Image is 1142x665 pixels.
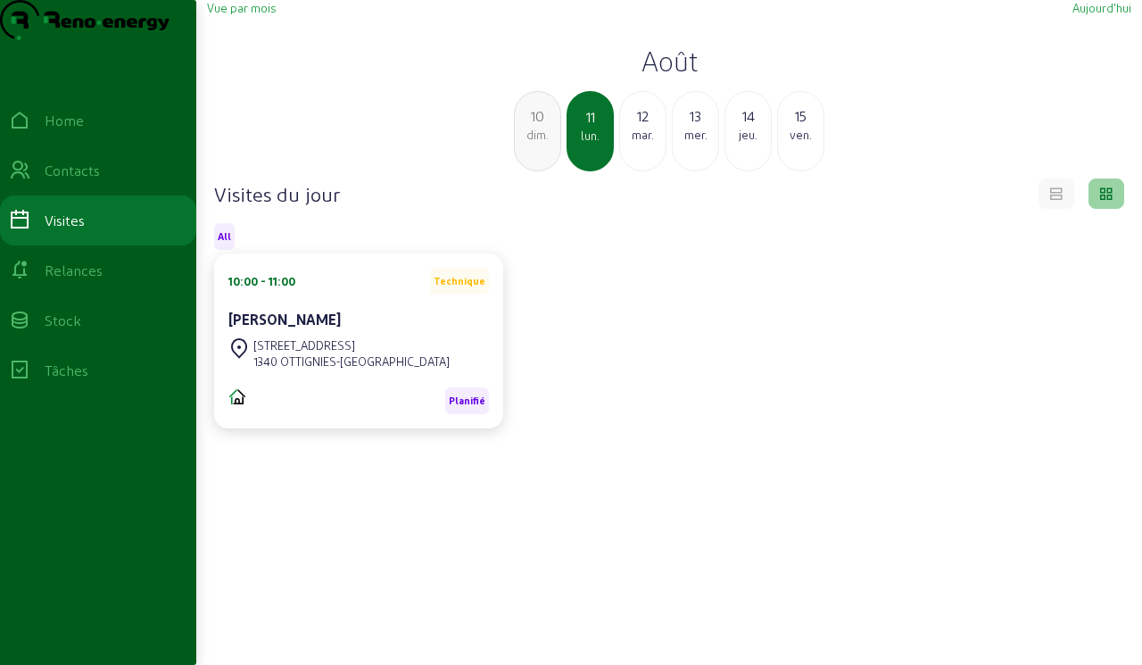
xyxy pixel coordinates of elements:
[515,105,560,127] div: 10
[725,105,771,127] div: 14
[434,275,485,287] span: Technique
[620,127,666,143] div: mar.
[45,260,103,281] div: Relances
[778,105,823,127] div: 15
[228,311,341,328] cam-card-title: [PERSON_NAME]
[673,127,718,143] div: mer.
[214,181,340,206] h4: Visites du jour
[45,210,85,231] div: Visites
[568,128,612,144] div: lun.
[515,127,560,143] div: dim.
[45,310,81,331] div: Stock
[449,395,485,407] span: Planifié
[45,160,100,181] div: Contacts
[228,273,295,289] div: 10:00 - 11:00
[207,45,1131,77] h2: Août
[620,105,666,127] div: 12
[1072,1,1131,14] span: Aujourd'hui
[253,337,450,353] div: [STREET_ADDRESS]
[218,230,231,243] span: All
[228,387,246,405] img: CIME
[45,110,84,131] div: Home
[45,360,88,381] div: Tâches
[568,106,612,128] div: 11
[673,105,718,127] div: 13
[207,1,276,14] span: Vue par mois
[725,127,771,143] div: jeu.
[778,127,823,143] div: ven.
[253,353,450,370] div: 1340 OTTIGNIES-[GEOGRAPHIC_DATA]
